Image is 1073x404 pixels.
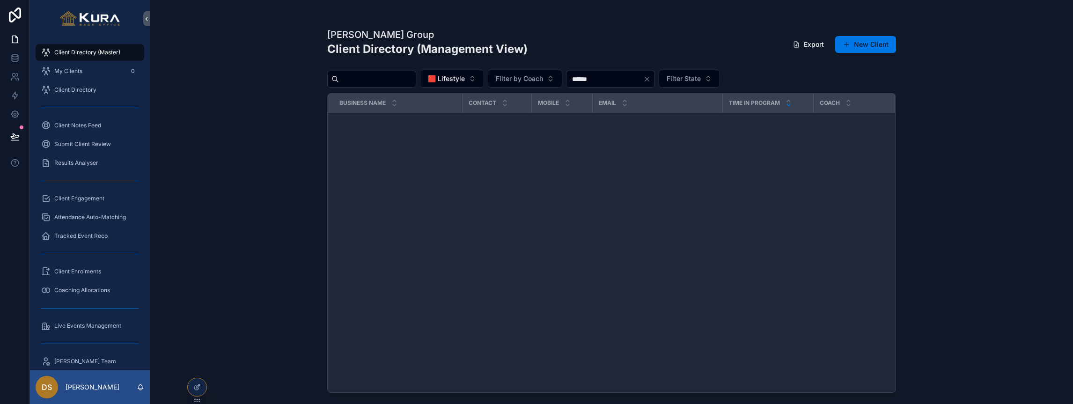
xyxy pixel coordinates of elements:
span: Contact [469,99,496,107]
a: Client Enrolments [36,263,144,280]
span: Client Enrolments [54,268,101,275]
a: Coaching Allocations [36,282,144,299]
span: My Clients [54,67,82,75]
p: [PERSON_NAME] [66,382,119,392]
span: Business Name [339,99,386,107]
a: My Clients0 [36,63,144,80]
a: Live Events Management [36,317,144,334]
a: Tracked Event Reco [36,228,144,244]
span: Filter State [667,74,701,83]
a: [PERSON_NAME] Team [36,353,144,370]
span: Mobile [538,99,559,107]
button: Clear [643,75,654,83]
a: Results Analyser [36,154,144,171]
a: Client Directory [36,81,144,98]
span: Client Directory (Master) [54,49,120,56]
span: Attendance Auto-Matching [54,213,126,221]
span: Email [599,99,616,107]
div: 0 [127,66,139,77]
a: Client Directory (Master) [36,44,144,61]
span: Submit Client Review [54,140,111,148]
button: Select Button [420,70,484,88]
img: App logo [60,11,120,26]
h1: [PERSON_NAME] Group [327,28,528,41]
a: Client Notes Feed [36,117,144,134]
h2: Client Directory (Management View) [327,41,528,57]
span: Filter by Coach [496,74,543,83]
span: Time in Program [729,99,780,107]
span: [PERSON_NAME] Team [54,358,116,365]
a: Client Engagement [36,190,144,207]
a: Attendance Auto-Matching [36,209,144,226]
span: Live Events Management [54,322,121,330]
a: Submit Client Review [36,136,144,153]
button: New Client [835,36,896,53]
span: Coaching Allocations [54,286,110,294]
span: Client Engagement [54,195,104,202]
span: Results Analyser [54,159,98,167]
button: Export [785,36,831,53]
span: Client Directory [54,86,96,94]
span: 🟥 Lifestyle [428,74,465,83]
div: scrollable content [30,37,150,370]
span: DS [42,382,52,393]
button: Select Button [488,70,562,88]
span: Client Notes Feed [54,122,101,129]
span: Tracked Event Reco [54,232,108,240]
button: Select Button [659,70,720,88]
span: Coach [820,99,840,107]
